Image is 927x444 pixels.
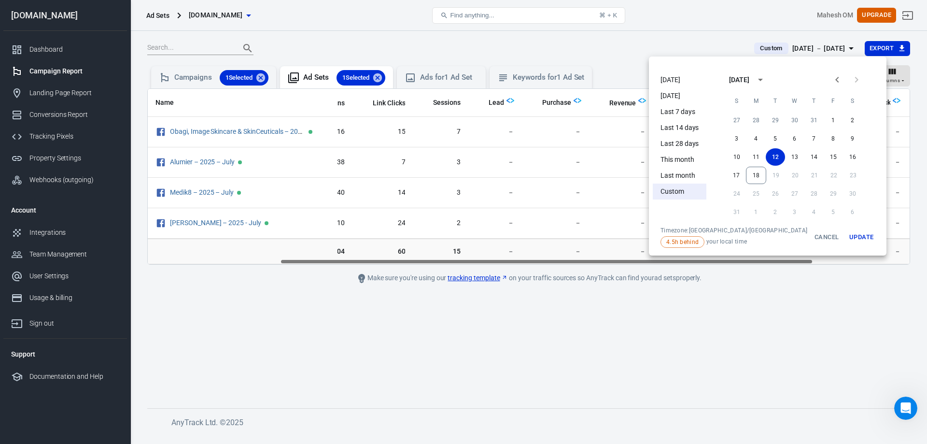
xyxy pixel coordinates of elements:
span: Monday [747,91,765,111]
li: [DATE] [653,72,706,88]
button: 6 [785,130,804,147]
button: 30 [785,112,804,129]
button: 16 [843,148,862,166]
button: calendar view is open, switch to year view [752,72,769,88]
button: 10 [727,148,746,166]
li: Custom [653,184,706,200]
button: Update [846,227,877,248]
li: Last 7 days [653,104,706,120]
span: Wednesday [786,91,803,111]
button: 4 [746,130,766,147]
button: 28 [746,112,766,129]
button: 29 [766,112,785,129]
button: 11 [746,148,766,166]
button: 15 [824,148,843,166]
button: 9 [843,130,862,147]
button: 17 [727,167,746,184]
button: 5 [766,130,785,147]
span: Friday [825,91,842,111]
button: 8 [824,130,843,147]
button: 18 [746,167,766,184]
li: Last 14 days [653,120,706,136]
li: This month [653,152,706,168]
button: Cancel [811,227,842,248]
div: Timezone: [GEOGRAPHIC_DATA]/[GEOGRAPHIC_DATA] [660,227,807,234]
span: your local time [660,236,807,248]
button: 7 [804,130,824,147]
span: Saturday [844,91,861,111]
button: 14 [804,148,824,166]
button: 31 [804,112,824,129]
span: Sunday [728,91,745,111]
li: Last 28 days [653,136,706,152]
li: [DATE] [653,88,706,104]
span: 4.5h behind [663,238,702,246]
button: 27 [727,112,746,129]
span: Thursday [805,91,823,111]
span: Tuesday [767,91,784,111]
button: 13 [785,148,804,166]
button: 12 [766,148,785,166]
button: Previous month [828,70,847,89]
li: Last month [653,168,706,184]
button: 2 [843,112,862,129]
button: 3 [727,130,746,147]
button: 1 [824,112,843,129]
div: [DATE] [729,75,749,85]
iframe: Intercom live chat [894,397,917,420]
